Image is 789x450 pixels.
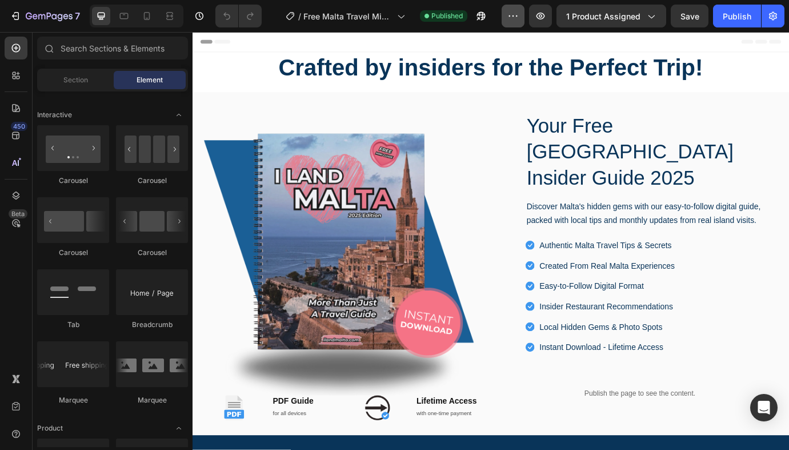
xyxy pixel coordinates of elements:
[5,5,85,27] button: 7
[170,419,188,437] span: Toggle open
[198,418,227,447] img: gempages_527298136067015704-0d55ebd7-1ca0-4ed9-9566-dccc93ebd736.png
[93,420,139,429] span: PDF Guide
[384,155,577,180] span: Insider Guide 2025
[37,248,109,258] div: Carousel
[170,106,188,124] span: Toggle open
[9,209,27,218] div: Beta
[116,176,188,186] div: Carousel
[303,10,393,22] span: Free Malta Travel Mini-Guide: Essential Tips for Your Perfect Trip
[116,395,188,405] div: Marquee
[399,358,541,368] span: Instant Download - Lifetime Access
[399,334,540,344] span: Local Hidden Gems & Photo Spots
[723,10,751,22] div: Publish
[556,5,666,27] button: 1 product assigned
[351,409,677,421] p: Publish the page to see the content.
[399,241,551,250] span: Authentic Malta Travel Tips & Secrets
[37,110,72,120] span: Interactive
[11,122,27,131] div: 450
[137,75,163,85] span: Element
[298,10,301,22] span: /
[116,320,188,330] div: Breadcrumb
[37,395,109,405] div: Marquee
[193,32,789,450] iframe: Design area
[750,394,778,421] div: Open Intercom Messenger
[215,5,262,27] div: Undo/Redo
[384,95,622,150] span: Your Free [GEOGRAPHIC_DATA]
[399,311,552,321] span: Insider Restaurant Recommendations
[116,248,188,258] div: Carousel
[384,196,653,221] span: Discover Malta's hidden gems with our easy-to-follow digital guide, packed with local tips and mo...
[37,37,188,59] input: Search Sections & Elements
[680,11,699,21] span: Save
[671,5,708,27] button: Save
[258,435,321,442] span: with one-time payment
[37,320,109,330] div: Tab
[33,418,62,447] img: gempages_527298136067015704-10e40979-c602-4f98-a45c-43c71e72ab42.png
[713,5,761,27] button: Publish
[399,288,519,297] span: Easy-to-Follow Digital Format
[399,264,554,274] span: Created From Real Malta Experiences
[37,423,63,433] span: Product
[63,75,88,85] span: Section
[258,420,327,429] span: Lifetime Access
[93,435,131,442] span: for all devices
[37,176,109,186] div: Carousel
[75,9,80,23] p: 7
[566,10,640,22] span: 1 product assigned
[431,11,463,21] span: Published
